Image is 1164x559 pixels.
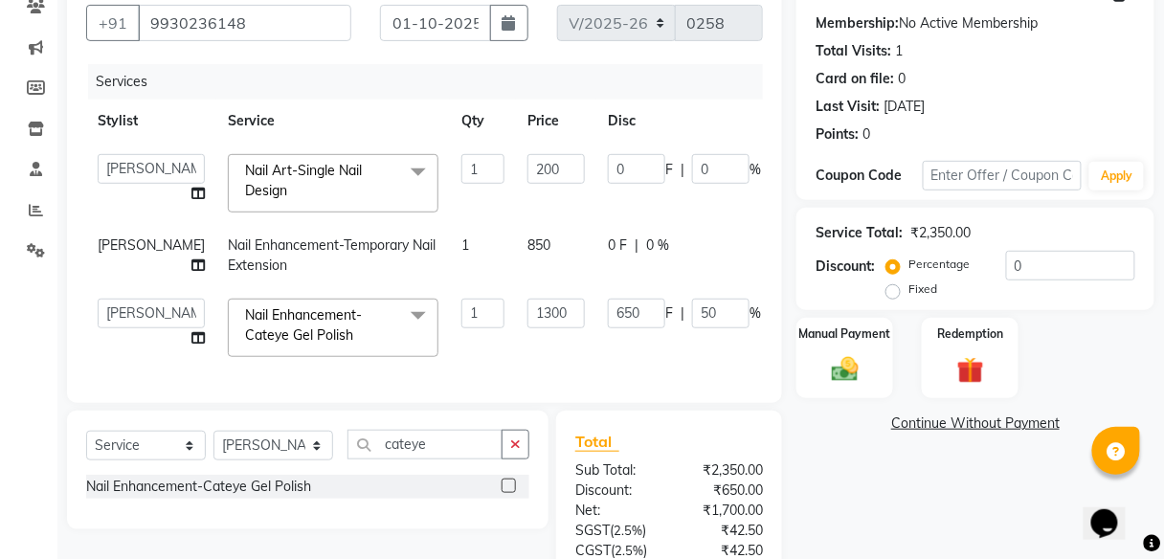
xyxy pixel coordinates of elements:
[228,236,436,274] span: Nail Enhancement-Temporary Nail Extension
[681,303,684,324] span: |
[816,124,859,145] div: Points:
[575,522,610,539] span: SGST
[575,542,611,559] span: CGST
[245,306,362,344] span: Nail Enhancement-Cateye Gel Polish
[750,160,761,180] span: %
[823,354,867,385] img: _cash.svg
[665,160,673,180] span: F
[910,223,971,243] div: ₹2,350.00
[86,5,140,41] button: +91
[86,477,311,497] div: Nail Enhancement-Cateye Gel Polish
[816,97,880,117] div: Last Visit:
[516,100,596,143] th: Price
[138,5,351,41] input: Search by Name/Mobile/Email/Code
[461,236,469,254] span: 1
[1084,482,1145,540] iframe: chat widget
[669,521,777,541] div: ₹42.50
[800,414,1151,434] a: Continue Without Payment
[908,280,937,298] label: Fixed
[608,235,627,256] span: 0 F
[614,523,642,538] span: 2.5%
[1089,162,1144,190] button: Apply
[216,100,450,143] th: Service
[669,460,777,481] div: ₹2,350.00
[884,97,925,117] div: [DATE]
[669,481,777,501] div: ₹650.00
[816,223,903,243] div: Service Total:
[646,235,669,256] span: 0 %
[669,501,777,521] div: ₹1,700.00
[353,326,362,344] a: x
[596,100,772,143] th: Disc
[86,100,216,143] th: Stylist
[816,166,922,186] div: Coupon Code
[908,256,970,273] label: Percentage
[816,41,891,61] div: Total Visits:
[615,543,643,558] span: 2.5%
[937,325,1003,343] label: Redemption
[816,69,894,89] div: Card on file:
[895,41,903,61] div: 1
[799,325,891,343] label: Manual Payment
[561,521,669,541] div: ( )
[635,235,638,256] span: |
[287,182,296,199] a: x
[88,64,777,100] div: Services
[575,432,619,452] span: Total
[923,161,1083,190] input: Enter Offer / Coupon Code
[750,303,761,324] span: %
[450,100,516,143] th: Qty
[561,501,669,521] div: Net:
[816,13,899,34] div: Membership:
[561,460,669,481] div: Sub Total:
[862,124,870,145] div: 0
[98,236,205,254] span: [PERSON_NAME]
[561,481,669,501] div: Discount:
[527,236,550,254] span: 850
[898,69,906,89] div: 0
[816,13,1135,34] div: No Active Membership
[816,257,875,277] div: Discount:
[665,303,673,324] span: F
[681,160,684,180] span: |
[949,354,993,388] img: _gift.svg
[245,162,362,199] span: Nail Art-Single Nail Design
[347,430,503,459] input: Search or Scan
